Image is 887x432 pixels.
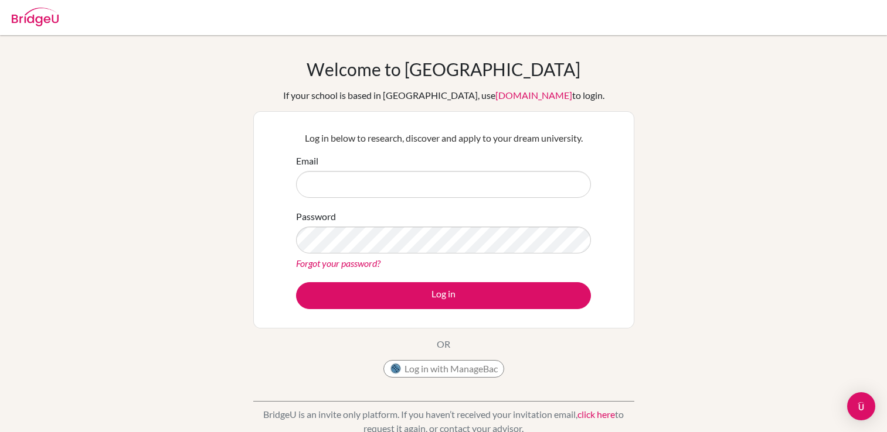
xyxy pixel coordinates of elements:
[296,258,380,269] a: Forgot your password?
[383,360,504,378] button: Log in with ManageBac
[495,90,572,101] a: [DOMAIN_NAME]
[437,337,450,351] p: OR
[296,154,318,168] label: Email
[577,409,615,420] a: click here
[296,131,591,145] p: Log in below to research, discover and apply to your dream university.
[296,210,336,224] label: Password
[847,392,875,420] div: Open Intercom Messenger
[283,88,604,102] div: If your school is based in [GEOGRAPHIC_DATA], use to login.
[307,59,580,80] h1: Welcome to [GEOGRAPHIC_DATA]
[12,8,59,26] img: Bridge-U
[296,282,591,309] button: Log in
